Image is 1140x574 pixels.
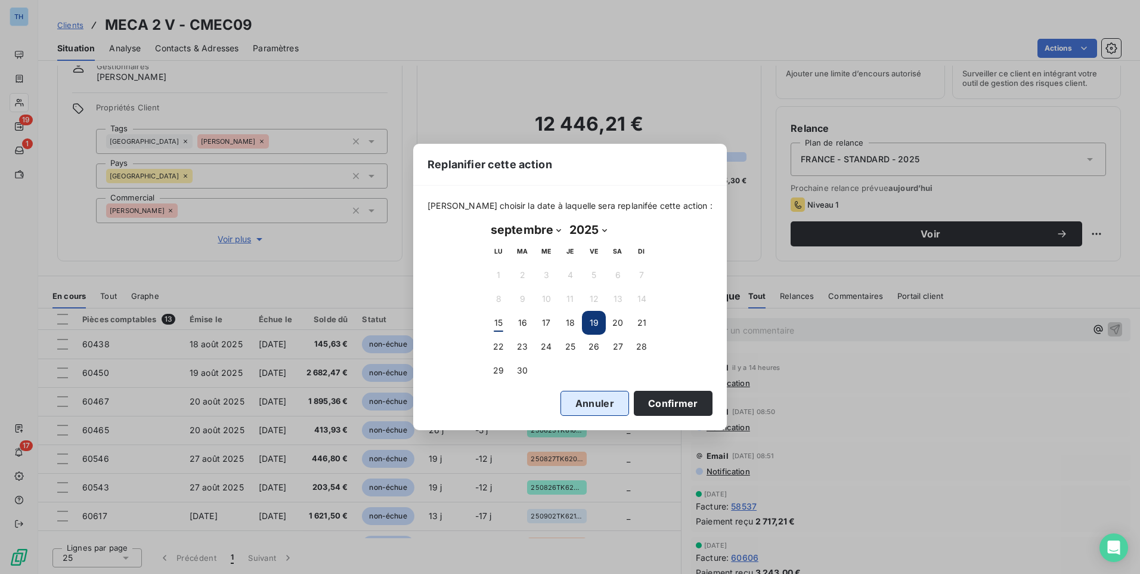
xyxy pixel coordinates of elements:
button: 7 [630,263,653,287]
button: 30 [510,359,534,382]
button: 11 [558,287,582,311]
button: 14 [630,287,653,311]
button: 6 [606,263,630,287]
th: mardi [510,239,534,263]
button: Confirmer [634,391,712,416]
button: 25 [558,335,582,359]
div: Open Intercom Messenger [1099,533,1128,562]
button: 28 [630,335,653,359]
button: Annuler [560,391,629,416]
button: 3 [534,263,558,287]
button: 15 [487,311,510,335]
button: 2 [510,263,534,287]
button: 22 [487,335,510,359]
button: 27 [606,335,630,359]
th: mercredi [534,239,558,263]
th: jeudi [558,239,582,263]
button: 9 [510,287,534,311]
button: 23 [510,335,534,359]
button: 29 [487,359,510,382]
button: 16 [510,311,534,335]
button: 20 [606,311,630,335]
button: 24 [534,335,558,359]
th: samedi [606,239,630,263]
button: 12 [582,287,606,311]
span: Replanifier cette action [427,156,552,172]
span: [PERSON_NAME] choisir la date à laquelle sera replanifée cette action : [427,200,712,212]
th: dimanche [630,239,653,263]
button: 18 [558,311,582,335]
button: 10 [534,287,558,311]
th: vendredi [582,239,606,263]
button: 8 [487,287,510,311]
button: 21 [630,311,653,335]
button: 26 [582,335,606,359]
button: 5 [582,263,606,287]
button: 1 [487,263,510,287]
button: 4 [558,263,582,287]
button: 17 [534,311,558,335]
button: 19 [582,311,606,335]
th: lundi [487,239,510,263]
button: 13 [606,287,630,311]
